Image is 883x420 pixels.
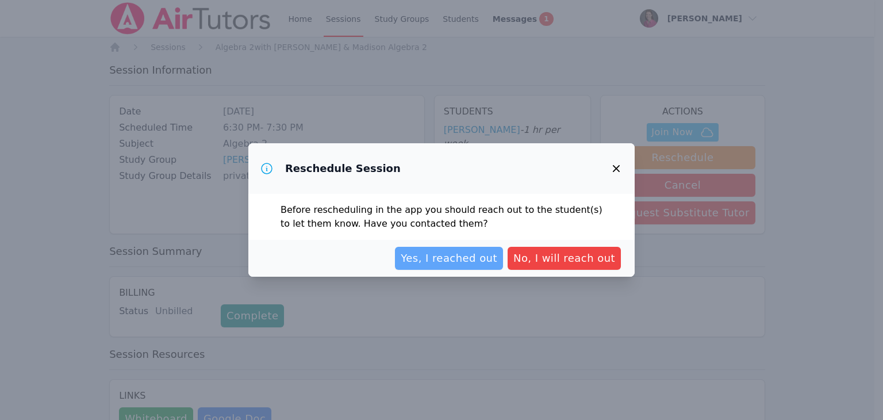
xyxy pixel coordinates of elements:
h3: Reschedule Session [285,162,401,175]
p: Before rescheduling in the app you should reach out to the student(s) to let them know. Have you ... [281,203,602,231]
span: Yes, I reached out [401,250,497,266]
button: Yes, I reached out [395,247,503,270]
button: No, I will reach out [508,247,621,270]
span: No, I will reach out [513,250,615,266]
